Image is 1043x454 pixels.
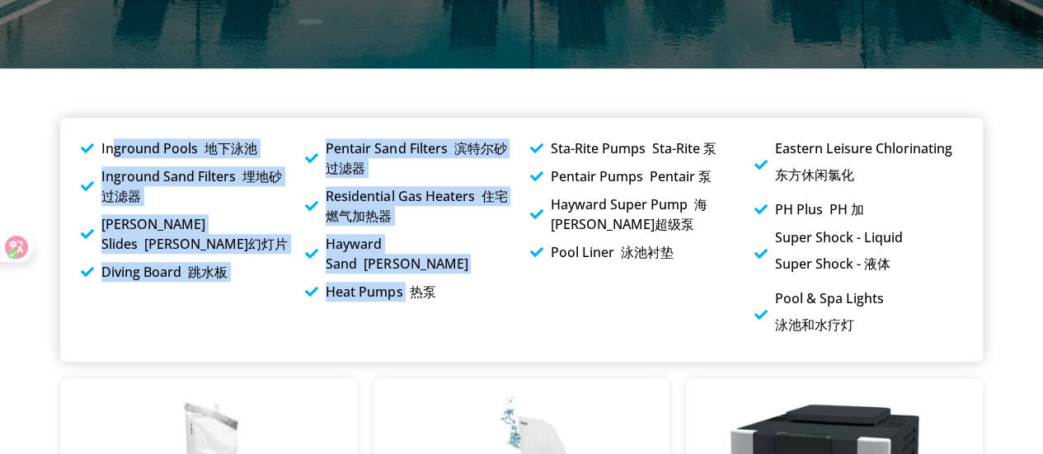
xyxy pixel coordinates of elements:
span: Eastern Leisure Chlorinating [771,138,952,191]
font: Super Shock - 液体 [775,255,890,273]
span: Pentair Sand Filters [322,138,513,178]
span: Inground Sand Filters [97,166,289,206]
font: [PERSON_NAME] [364,255,467,273]
font: 东方休闲氯化 [775,166,854,184]
font: [PERSON_NAME]幻灯片 [144,235,288,253]
font: 地下泳池 [204,139,257,157]
font: 热泵 [409,283,435,301]
span: Hayward Super Pump [547,194,738,234]
span: Pentair Pumps [547,166,712,186]
font: 泳池和水疗灯 [775,316,854,334]
span: Pool & Spa Lights [771,288,884,341]
span: Sta-Rite Pumps [547,138,716,158]
span: Heat Pumps [322,282,435,302]
span: Super Shock - Liquid [771,227,903,280]
font: Sta-Rite 泵 [652,139,716,157]
font: PH 加 [829,200,864,218]
span: Hayward Sand [322,234,513,274]
font: Pentair 泵 [650,167,712,185]
span: PH Plus [771,199,864,219]
font: 跳水板 [188,263,228,281]
span: Inground Pools [97,138,257,158]
span: Residential Gas Heaters [322,186,513,226]
span: [PERSON_NAME] Slides [97,214,289,254]
font: 泳池衬垫 [621,243,674,261]
span: Pool Liner [547,242,674,262]
span: Diving Board [97,262,228,282]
